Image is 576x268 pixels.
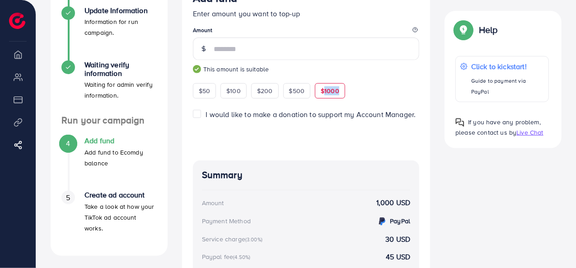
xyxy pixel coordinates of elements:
div: Amount [202,198,224,207]
h4: Waiting verify information [84,61,157,78]
img: credit [377,216,388,227]
span: If you have any problem, please contact us by [455,118,541,137]
strong: 45 USD [386,252,410,262]
legend: Amount [193,26,420,38]
span: $50 [199,86,210,95]
small: (4.50%) [233,254,250,261]
strong: 30 USD [385,234,410,244]
div: Payment Method [202,216,251,226]
h4: Add fund [84,136,157,145]
span: I would like to make a donation to support my Account Manager. [206,109,416,119]
span: 4 [66,138,70,149]
p: Information for run campaign. [84,16,157,38]
li: Waiting verify information [51,61,168,115]
p: Guide to payment via PayPal [471,75,544,97]
span: $500 [289,86,305,95]
span: 5 [66,193,70,203]
span: $100 [226,86,241,95]
img: guide [193,65,201,73]
small: This amount is suitable [193,65,420,74]
p: Take a look at how your TikTok ad account works. [84,201,157,234]
h4: Run your campaign [51,115,168,126]
span: Live Chat [516,128,543,137]
span: $200 [257,86,273,95]
p: Help [479,24,498,35]
h4: Summary [202,169,411,181]
strong: 1,000 USD [376,197,410,208]
p: Add fund to Ecomdy balance [84,147,157,169]
h4: Create ad account [84,191,157,199]
img: Popup guide [455,22,472,38]
p: Waiting for admin verify information. [84,79,157,101]
strong: PayPal [390,216,410,226]
p: Click to kickstart! [471,61,544,72]
h4: Update Information [84,6,157,15]
small: (3.00%) [245,236,262,243]
iframe: PayPal [329,131,419,147]
li: Update Information [51,6,168,61]
iframe: Chat [538,227,569,261]
div: Paypal fee [202,252,253,261]
div: Service charge [202,235,265,244]
li: Create ad account [51,191,168,245]
span: $1000 [321,86,339,95]
img: Popup guide [455,118,464,127]
img: logo [9,13,25,29]
p: Enter amount you want to top-up [193,8,420,19]
li: Add fund [51,136,168,191]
